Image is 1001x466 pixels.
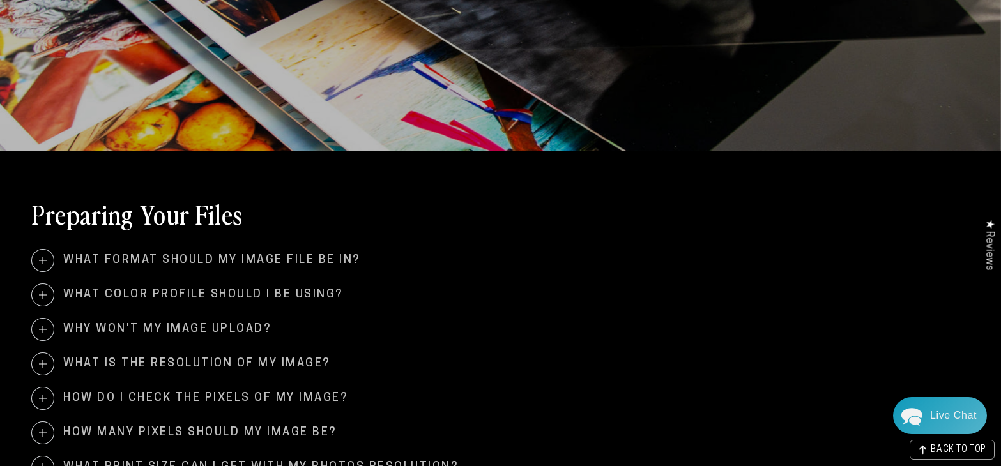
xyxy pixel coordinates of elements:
h2: Preparing Your Files [32,197,243,230]
summary: What is the resolution of my image? [32,353,969,375]
span: BACK TO TOP [931,446,986,455]
summary: What color profile should I be using? [32,284,969,306]
summary: What format should my image file be in? [32,250,969,271]
summary: How do I check the pixels of my image? [32,387,969,409]
summary: How many pixels should my image be? [32,422,969,444]
div: Contact Us Directly [930,397,977,434]
summary: Why won't my image upload? [32,319,969,340]
div: Chat widget toggle [893,397,987,434]
div: Click to open Judge.me floating reviews tab [977,209,1001,280]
